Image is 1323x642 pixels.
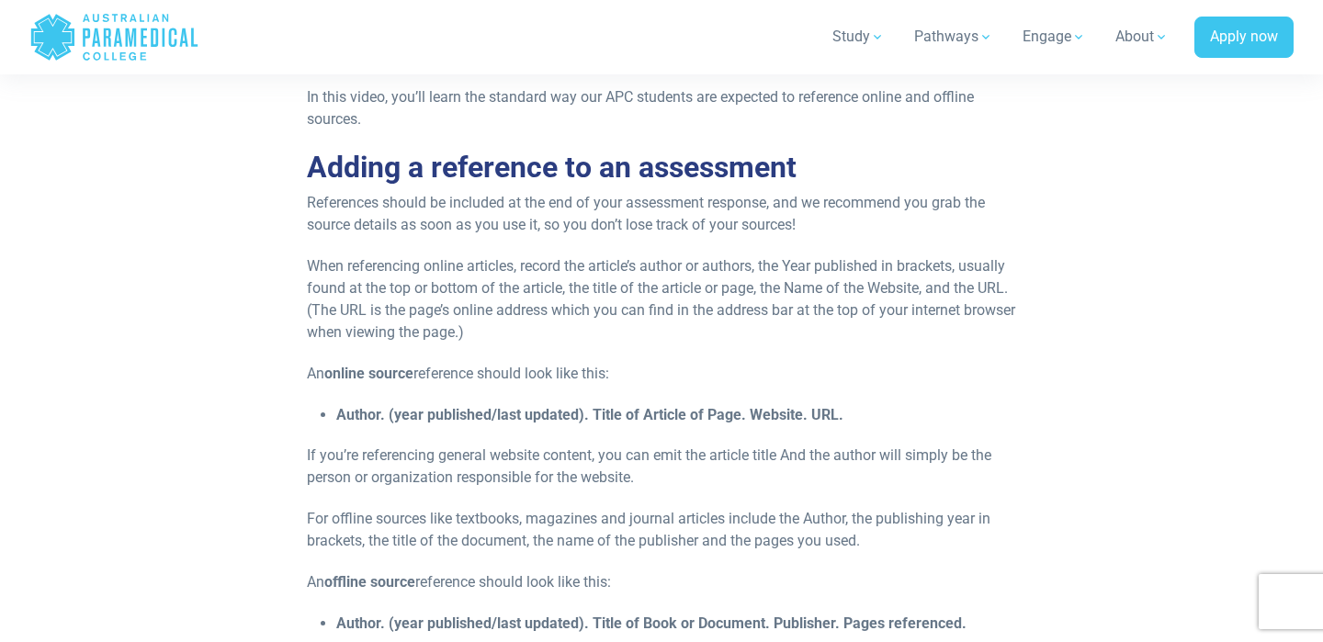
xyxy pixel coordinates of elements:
h2: Adding a reference to an assessment [307,150,1016,185]
p: For offline sources like textbooks, magazines and journal articles include the Author, the publis... [307,508,1016,552]
p: References should be included at the end of your assessment response, and we recommend you grab t... [307,192,1016,236]
p: An reference should look like this: [307,363,1016,385]
a: Study [821,11,896,62]
p: If you’re referencing general website content, you can emit the article title And the author will... [307,445,1016,489]
a: Pathways [903,11,1004,62]
strong: offline source [324,573,415,591]
p: When referencing online articles, record the article’s author or authors, the Year published in b... [307,255,1016,344]
strong: Author. (year published/last updated). Title of Article of Page. Website. URL. [336,406,843,423]
a: Engage [1012,11,1097,62]
a: Australian Paramedical College [29,7,199,67]
a: About [1104,11,1180,62]
a: Apply now [1194,17,1294,59]
strong: Author. (year published/last updated). Title of Book or Document. Publisher. Pages referenced. [336,614,967,632]
p: An reference should look like this: [307,571,1016,593]
strong: online source [324,365,413,382]
p: In this video, you’ll learn the standard way our APC students are expected to reference online an... [307,86,1016,130]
